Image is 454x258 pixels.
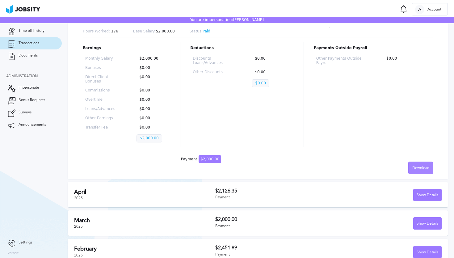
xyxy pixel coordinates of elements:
[215,217,329,222] h3: $2,000.00
[19,110,32,115] span: Surveys
[74,189,215,195] h2: April
[85,107,117,111] p: Loans/Advances
[137,75,168,84] p: $0.00
[190,29,203,33] span: Status:
[137,107,168,111] p: $0.00
[413,189,442,201] button: Show Details
[137,66,168,70] p: $0.00
[181,157,221,162] div: Payment
[85,88,117,93] p: Commissions
[74,224,83,229] span: 2025
[133,29,156,33] span: Base Salary:
[252,79,269,87] p: $0.00
[316,57,364,65] p: Other Payments Outside Payroll
[74,253,83,257] span: 2025
[199,155,221,163] span: $2,000.00
[85,125,117,130] p: Transfer Fee
[137,116,168,121] p: $0.00
[85,75,117,84] p: Direct Client Bonuses
[412,166,429,170] span: Download
[19,98,45,102] span: Bonus Requests
[190,29,210,34] p: Paid
[19,29,44,33] span: Time off history
[193,57,232,65] p: Discounts Loans/Advances
[6,74,62,78] div: Administration
[137,134,162,142] p: $2,000.00
[19,41,39,45] span: Transactions
[19,86,39,90] span: Impersonate
[137,125,168,130] p: $0.00
[412,3,448,15] button: AAccount
[74,196,83,200] span: 2025
[215,224,329,228] div: Payment
[252,70,291,74] p: $0.00
[414,218,441,230] div: Show Details
[413,217,442,230] button: Show Details
[424,7,444,12] span: Account
[85,57,117,61] p: Monthly Salary
[83,29,110,33] span: Hours Worked:
[85,98,117,102] p: Overtime
[408,162,433,174] button: Download
[133,29,175,34] p: $2,000.00
[19,123,46,127] span: Announcements
[215,252,329,257] div: Payment
[137,57,168,61] p: $2,000.00
[215,188,329,194] h3: $2,126.35
[190,46,294,50] p: Deductions
[85,66,117,70] p: Bonuses
[6,5,40,14] img: ab4bad089aa723f57921c736e9817d99.png
[415,5,424,14] div: A
[19,240,32,245] span: Settings
[83,29,118,34] p: 176
[85,116,117,121] p: Other Earnings
[19,53,38,58] span: Documents
[137,98,168,102] p: $0.00
[8,252,19,255] label: Version:
[314,46,433,50] p: Payments Outside Payroll
[137,88,168,93] p: $0.00
[74,246,215,252] h2: February
[215,245,329,251] h3: $2,451.89
[383,57,431,65] p: $0.00
[193,70,232,74] p: Other Discounts
[252,57,291,65] p: $0.00
[215,195,329,200] div: Payment
[83,46,170,50] p: Earnings
[74,217,215,224] h2: March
